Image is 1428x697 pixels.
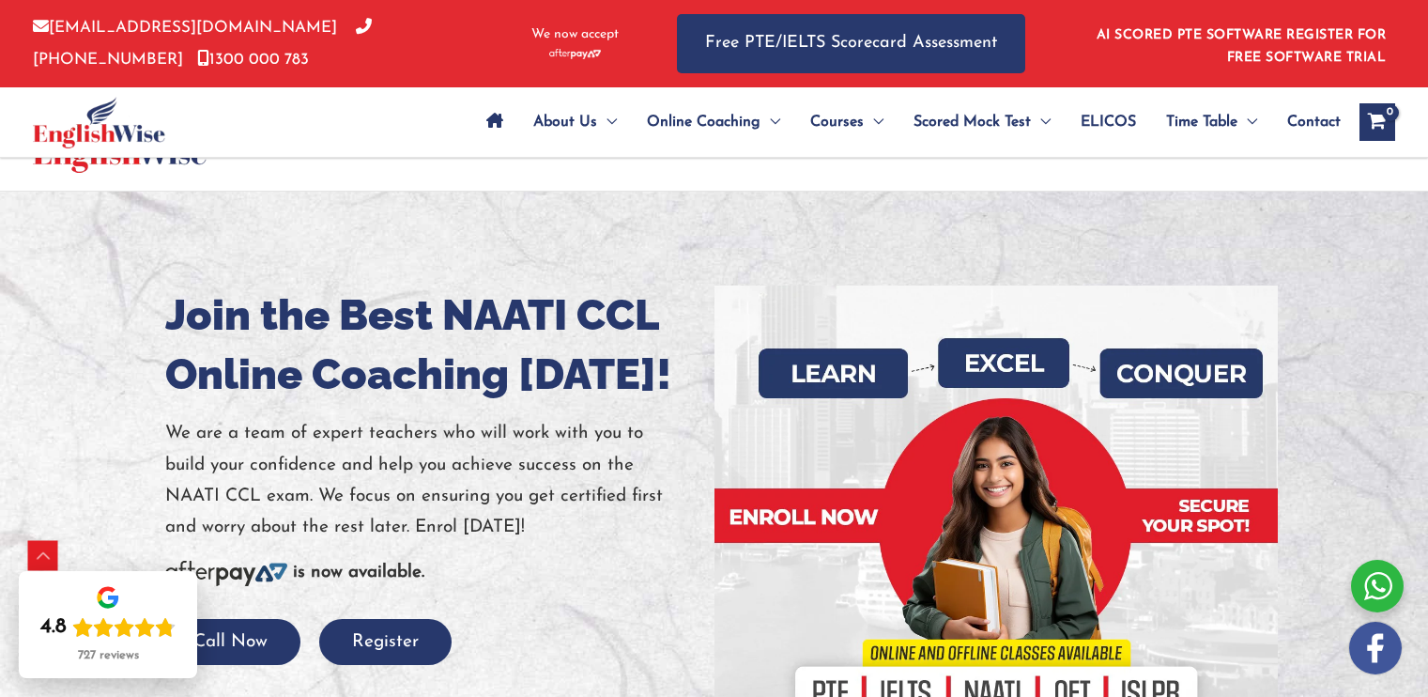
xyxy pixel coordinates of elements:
[40,614,176,641] div: Rating: 4.8 out of 5
[677,14,1025,73] a: Free PTE/IELTS Scorecard Assessment
[197,52,309,68] a: 1300 000 783
[1031,89,1051,155] span: Menu Toggle
[78,648,139,663] div: 727 reviews
[319,619,452,665] button: Register
[898,89,1066,155] a: Scored Mock TestMenu Toggle
[518,89,632,155] a: About UsMenu Toggle
[33,20,372,67] a: [PHONE_NUMBER]
[471,89,1341,155] nav: Site Navigation: Main Menu
[319,633,452,651] a: Register
[1081,89,1136,155] span: ELICOS
[760,89,780,155] span: Menu Toggle
[1359,103,1395,141] a: View Shopping Cart, empty
[1166,89,1237,155] span: Time Table
[293,564,424,581] b: is now available.
[165,561,287,586] img: Afterpay-Logo
[1287,89,1341,155] span: Contact
[531,25,619,44] span: We now accept
[810,89,864,155] span: Courses
[161,633,300,651] a: Call Now
[795,89,898,155] a: CoursesMenu Toggle
[549,49,601,59] img: Afterpay-Logo
[40,614,67,641] div: 4.8
[533,89,597,155] span: About Us
[1066,89,1151,155] a: ELICOS
[1349,622,1402,674] img: white-facebook.png
[1097,28,1387,65] a: AI SCORED PTE SOFTWARE REGISTER FOR FREE SOFTWARE TRIAL
[914,89,1031,155] span: Scored Mock Test
[165,418,700,543] p: We are a team of expert teachers who will work with you to build your confidence and help you ach...
[647,89,760,155] span: Online Coaching
[165,286,700,404] h1: Join the Best NAATI CCL Online Coaching [DATE]!
[632,89,795,155] a: Online CoachingMenu Toggle
[597,89,617,155] span: Menu Toggle
[1151,89,1272,155] a: Time TableMenu Toggle
[1085,13,1395,74] aside: Header Widget 1
[33,97,165,148] img: cropped-ew-logo
[161,619,300,665] button: Call Now
[1237,89,1257,155] span: Menu Toggle
[33,20,337,36] a: [EMAIL_ADDRESS][DOMAIN_NAME]
[864,89,883,155] span: Menu Toggle
[1272,89,1341,155] a: Contact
